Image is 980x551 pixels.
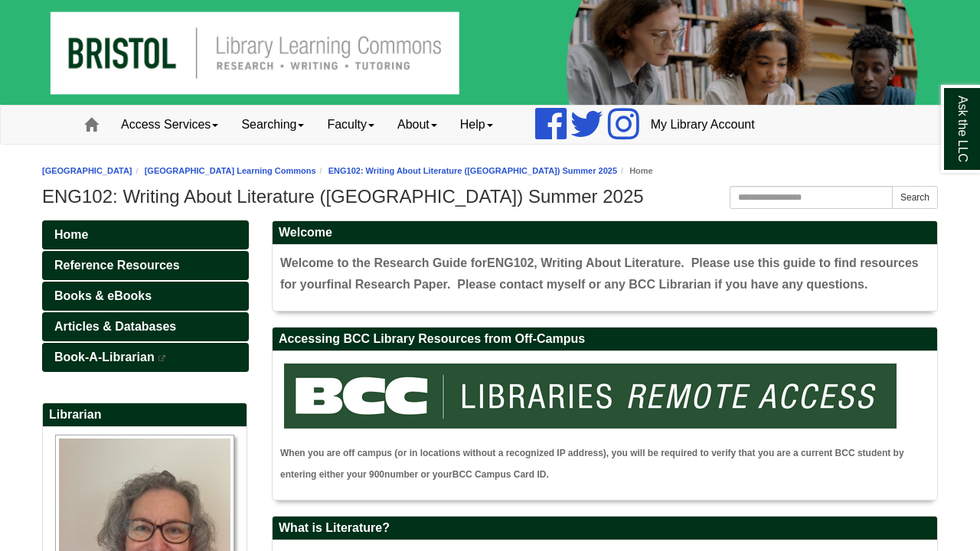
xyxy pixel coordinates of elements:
span: number or your [384,469,452,480]
a: ENG102: Writing About Literature ([GEOGRAPHIC_DATA]) Summer 2025 [328,166,617,175]
span: Books & eBooks [54,289,152,302]
h1: ENG102: Writing About Literature ([GEOGRAPHIC_DATA]) Summer 2025 [42,186,938,207]
h2: Librarian [43,403,247,427]
a: Articles & Databases [42,312,249,341]
span: Articles & Databases [54,320,176,333]
a: [GEOGRAPHIC_DATA] Learning Commons [145,166,316,175]
a: Reference Resources [42,251,249,280]
span: ENG102, Writing About Literature [487,256,681,269]
li: Home [617,164,653,178]
span: Welcome to the Research Guide for [280,256,487,269]
span: Reference Resources [54,259,180,272]
a: My Library Account [639,106,766,144]
h2: What is Literature? [273,517,937,540]
a: Books & eBooks [42,282,249,311]
a: Book-A-Librarian [42,343,249,372]
a: Access Services [109,106,230,144]
i: This link opens in a new window [158,355,167,362]
span: Home [54,228,88,241]
a: Searching [230,106,315,144]
button: Search [892,186,938,209]
a: Help [449,106,505,144]
a: About [386,106,449,144]
a: Home [42,220,249,249]
span: When you are off campus (or in locations without a recognized IP address), you will be required t... [280,448,904,480]
span: final Research Paper [326,278,446,291]
span: . Please contact myself or any BCC Librarian if you have any questions. [447,278,868,291]
span: BCC Campus Card ID. [452,469,549,480]
nav: breadcrumb [42,164,938,178]
a: [GEOGRAPHIC_DATA] [42,166,132,175]
span: . Please use this guide to find resources for your [280,256,919,291]
h2: Accessing BCC Library Resources from Off-Campus [273,328,937,351]
span: Book-A-Librarian [54,350,155,364]
a: Faculty [315,106,386,144]
h2: Welcome [273,221,937,245]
